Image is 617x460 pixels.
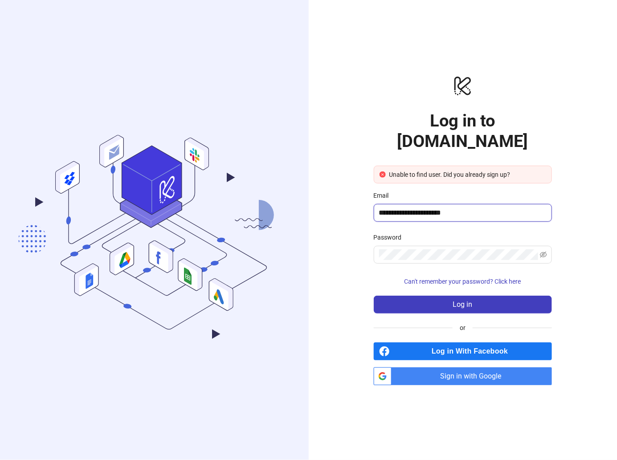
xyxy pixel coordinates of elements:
[374,232,408,242] label: Password
[393,342,552,360] span: Log in With Facebook
[374,342,552,360] a: Log in With Facebook
[405,278,521,285] span: Can't remember your password? Click here
[379,249,538,260] input: Password
[374,274,552,289] button: Can't remember your password? Click here
[453,323,473,333] span: or
[389,170,546,179] div: Unable to find user. Did you already sign up?
[453,301,473,309] span: Log in
[380,171,386,178] span: close-circle
[395,367,552,385] span: Sign in with Google
[379,208,545,218] input: Email
[374,278,552,285] a: Can't remember your password? Click here
[374,191,395,200] label: Email
[374,367,552,385] a: Sign in with Google
[374,296,552,313] button: Log in
[540,251,547,258] span: eye-invisible
[374,110,552,151] h1: Log in to [DOMAIN_NAME]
